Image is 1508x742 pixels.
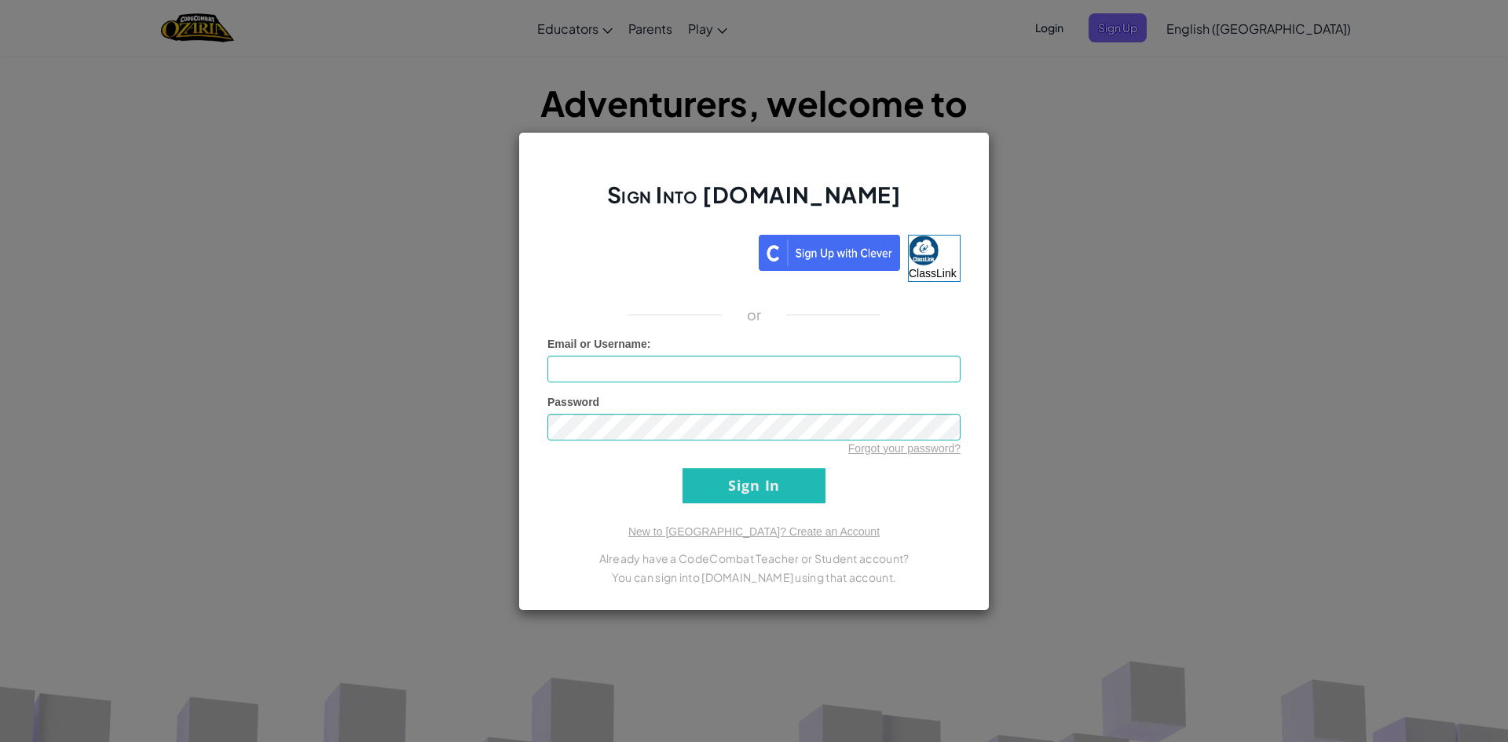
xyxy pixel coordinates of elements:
p: Already have a CodeCombat Teacher or Student account? [547,549,961,568]
iframe: Sign in with Google Button [540,233,759,268]
h2: Sign Into [DOMAIN_NAME] [547,180,961,225]
img: clever_sso_button@2x.png [759,235,900,271]
label: : [547,336,651,352]
span: ClassLink [909,267,957,280]
a: Forgot your password? [848,442,961,455]
span: Email or Username [547,338,647,350]
input: Sign In [683,468,825,503]
img: classlink-logo-small.png [909,236,939,265]
span: Password [547,396,599,408]
p: or [747,305,762,324]
a: New to [GEOGRAPHIC_DATA]? Create an Account [628,525,880,538]
p: You can sign into [DOMAIN_NAME] using that account. [547,568,961,587]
